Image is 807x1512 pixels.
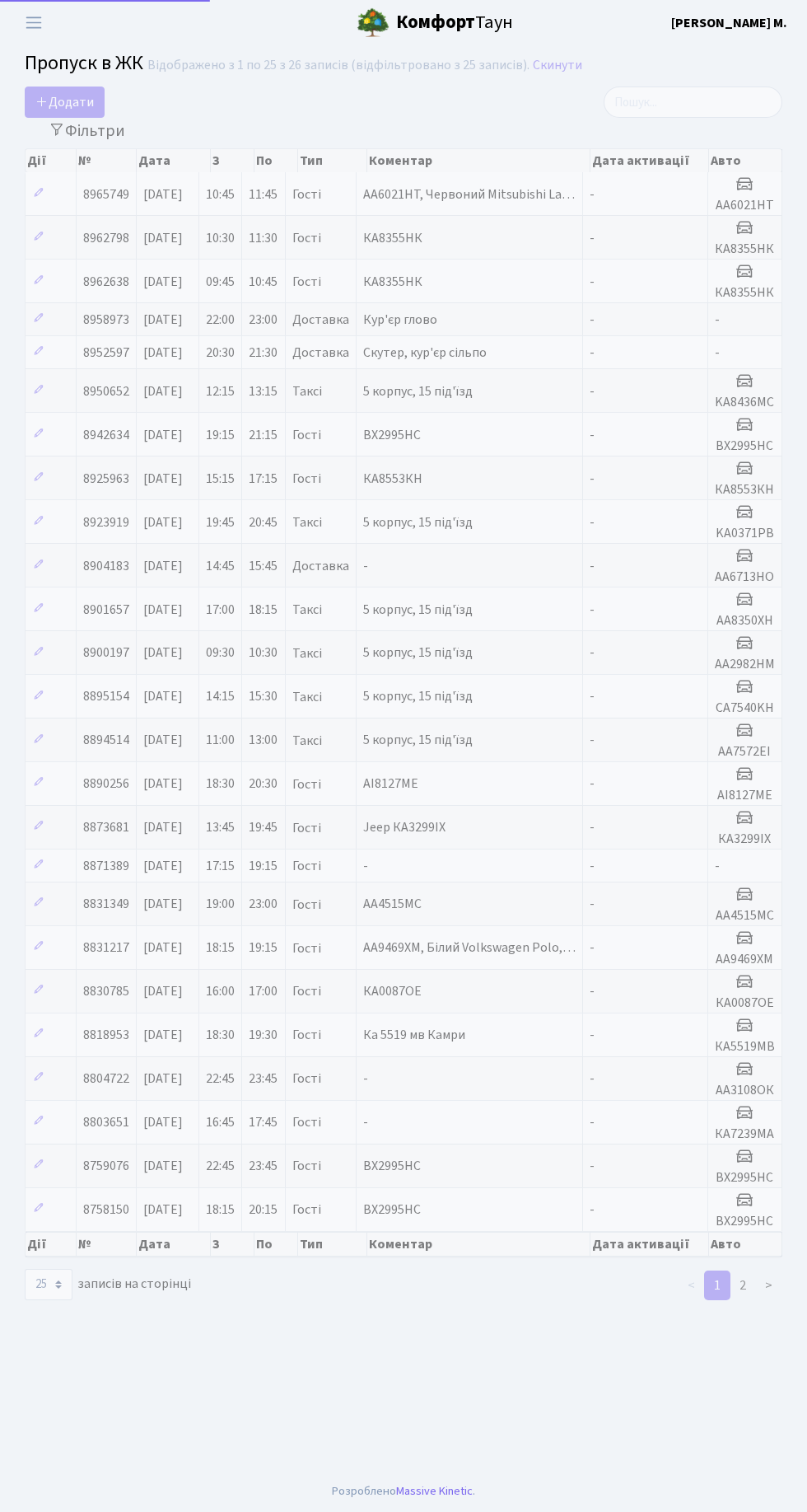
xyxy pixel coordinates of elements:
[590,311,595,329] span: -
[249,382,278,400] span: 13:15
[363,644,473,662] span: 5 корпус, 15 під'їзд
[533,58,582,73] a: Скинути
[715,1170,775,1186] h5: ВХ2995НС
[26,1232,77,1257] th: Дії
[396,9,513,37] span: Таун
[590,819,595,837] span: -
[211,1232,254,1257] th: З
[25,87,105,118] a: Додати
[83,513,129,531] span: 8923919
[249,688,278,706] span: 15:30
[83,939,129,957] span: 8831217
[715,1083,775,1098] h5: АА3108ОК
[206,273,235,291] span: 09:45
[292,313,349,326] span: Доставка
[363,732,473,750] span: 5 корпус, 15 під'їзд
[206,1113,235,1131] span: 16:45
[83,470,129,488] span: 8925963
[206,819,235,837] span: 13:45
[25,49,143,77] span: Пропуск в ЖК
[292,898,321,911] span: Гості
[83,1026,129,1044] span: 8818953
[709,149,782,172] th: Авто
[206,775,235,793] span: 18:30
[206,344,235,362] span: 20:30
[143,1157,183,1175] span: [DATE]
[83,857,129,875] span: 8871389
[249,982,278,1000] span: 17:00
[206,939,235,957] span: 18:15
[715,395,775,410] h5: KA8436MC
[143,688,183,706] span: [DATE]
[143,470,183,488] span: [DATE]
[709,1232,782,1257] th: Авто
[143,513,183,531] span: [DATE]
[143,273,183,291] span: [DATE]
[83,1201,129,1219] span: 8758150
[26,149,77,172] th: Дії
[604,87,782,118] input: Пошук...
[367,1232,591,1257] th: Коментар
[715,657,775,672] h5: AA2982HM
[206,229,235,247] span: 10:30
[206,513,235,531] span: 19:45
[363,688,473,706] span: 5 корпус, 15 під'їзд
[715,1126,775,1142] h5: КА7239МА
[25,1269,191,1300] label: записів на сторінці
[363,857,368,875] span: -
[715,995,775,1011] h5: КА0087ОЕ
[249,939,278,957] span: 19:15
[363,896,422,914] span: АА4515МС
[143,185,183,204] span: [DATE]
[396,1482,473,1500] a: Massive Kinetic
[363,819,445,837] span: Jeep КА3299ІХ
[357,7,390,40] img: logo.png
[206,470,235,488] span: 15:15
[363,273,422,291] span: КА8355НК
[83,426,129,444] span: 8942634
[292,1203,321,1216] span: Гості
[83,185,129,204] span: 8965749
[143,1070,183,1088] span: [DATE]
[292,428,321,442] span: Гості
[83,273,129,291] span: 8962638
[83,1113,129,1131] span: 8803651
[206,1157,235,1175] span: 22:45
[206,1070,235,1088] span: 22:45
[206,557,235,575] span: 14:45
[143,732,183,750] span: [DATE]
[137,149,211,172] th: Дата
[249,896,278,914] span: 23:00
[143,896,183,914] span: [DATE]
[83,311,129,329] span: 8958973
[147,58,529,73] div: Відображено з 1 по 25 з 26 записів (відфільтровано з 25 записів).
[83,382,129,400] span: 8950652
[363,601,473,619] span: 5 корпус, 15 під'їзд
[715,344,720,362] span: -
[143,426,183,444] span: [DATE]
[590,1113,595,1131] span: -
[590,775,595,793] span: -
[590,939,595,957] span: -
[206,857,235,875] span: 17:15
[590,426,595,444] span: -
[254,149,298,172] th: По
[332,1482,475,1500] div: Розроблено .
[590,185,595,204] span: -
[715,700,775,716] h5: CA7540KH
[143,1113,183,1131] span: [DATE]
[83,644,129,662] span: 8900197
[143,311,183,329] span: [DATE]
[206,644,235,662] span: 09:30
[143,601,183,619] span: [DATE]
[83,557,129,575] span: 8904183
[590,1232,709,1257] th: Дата активації
[249,185,278,204] span: 11:45
[143,1201,183,1219] span: [DATE]
[249,644,278,662] span: 10:30
[143,982,183,1000] span: [DATE]
[363,185,575,204] span: AA6021HT, Червоний Mitsubishi La…
[249,1113,278,1131] span: 17:45
[715,285,775,301] h5: КА8355НК
[590,982,595,1000] span: -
